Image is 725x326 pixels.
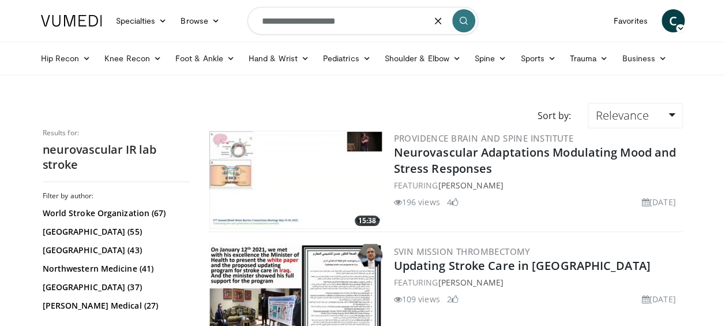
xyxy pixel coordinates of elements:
span: 15:38 [355,216,380,226]
a: Shoulder & Elbow [378,47,468,70]
a: Hip Recon [34,47,98,70]
span: Relevance [595,108,648,123]
a: Knee Recon [97,47,168,70]
img: 4562edde-ec7e-4758-8328-0659f7ef333d.300x170_q85_crop-smart_upscale.jpg [209,131,382,229]
a: Business [615,47,674,70]
p: Results for: [43,128,190,138]
a: [PERSON_NAME] [438,277,503,288]
a: Providence Brain and Spine Institute [394,132,573,144]
h2: neurovascular IR lab stroke [43,142,190,172]
li: 2 [447,293,459,305]
a: [PERSON_NAME] [438,180,503,191]
a: Favorites [607,9,655,32]
a: [PERSON_NAME] Medical (27) [43,300,187,312]
a: Spine [468,47,513,70]
div: FEATURING [394,276,681,288]
div: FEATURING [394,179,681,191]
a: 15:38 [209,131,382,229]
li: [DATE] [642,293,676,305]
a: Sports [513,47,563,70]
a: [GEOGRAPHIC_DATA] (43) [43,244,187,256]
li: 109 views [394,293,440,305]
li: 4 [447,196,459,208]
a: Foot & Ankle [168,47,242,70]
a: Relevance [588,103,682,128]
a: [GEOGRAPHIC_DATA] (37) [43,281,187,293]
a: Pediatrics [316,47,378,70]
img: VuMedi Logo [41,15,102,27]
a: [GEOGRAPHIC_DATA] (55) [43,226,187,238]
a: Specialties [109,9,174,32]
a: SVIN Mission Thrombectomy [394,246,531,257]
a: Browse [174,9,227,32]
a: Trauma [563,47,615,70]
a: Neurovascular Adaptations Modulating Mood and Stress Responses [394,145,677,176]
li: [DATE] [642,196,676,208]
a: Northwestern Medicine (41) [43,263,187,275]
a: World Stroke Organization (67) [43,208,187,219]
a: C [662,9,685,32]
h3: Filter by author: [43,191,190,201]
a: Hand & Wrist [242,47,316,70]
a: Updating Stroke Care in [GEOGRAPHIC_DATA] [394,258,651,273]
input: Search topics, interventions [247,7,478,35]
li: 196 views [394,196,440,208]
div: Sort by: [528,103,579,128]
